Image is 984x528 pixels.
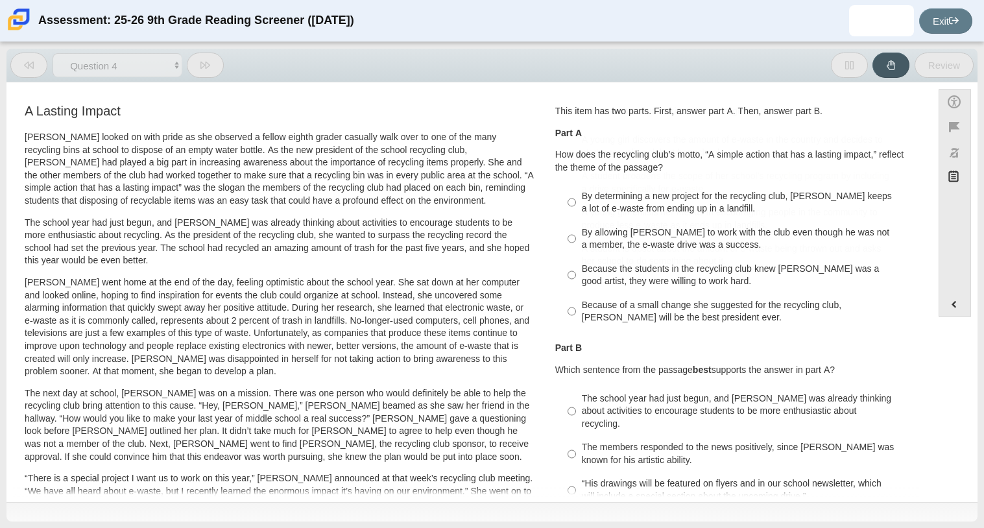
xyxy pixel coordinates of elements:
[38,5,354,36] div: Assessment: 25-26 9th Grade Reading Screener ([DATE])
[693,364,712,376] b: best
[13,89,926,497] div: Assessment items
[25,217,534,267] p: The school year had just begun, and [PERSON_NAME] was already thinking about activities to encour...
[871,10,892,31] img: jaeannah.buford.WKNFVa
[582,299,909,324] div: Because of a small change she suggested for the recycling club, [PERSON_NAME] will be the best pr...
[555,105,916,118] p: This item has two parts. First, answer part A. Then, answer part B.
[582,477,909,503] div: “His drawings will be featured on flyers and in our school newsletter, which will include a speci...
[939,292,970,317] button: Expand menu. Displays the button labels.
[25,131,534,208] p: [PERSON_NAME] looked on with pride as she observed a fellow eighth grader casually walk over to o...
[582,392,909,431] div: The school year had just begun, and [PERSON_NAME] was already thinking about activities to encour...
[25,104,534,118] h3: A Lasting Impact
[582,441,909,466] div: The members responded to the news positively, since [PERSON_NAME] was known for his artistic abil...
[939,140,971,165] button: Toggle response masking
[939,114,971,139] button: Flag item
[582,226,909,252] div: By allowing [PERSON_NAME] to work with the club even though he was not a member, the e-waste driv...
[555,364,916,377] p: Which sentence from the passage supports the answer in part A?
[25,276,534,378] p: [PERSON_NAME] went home at the end of the day, feeling optimistic about the school year. She sat ...
[555,127,582,139] b: Part A
[555,149,916,174] p: How does the recycling club’s motto, “A simple action that has a lasting impact,” reflect the the...
[939,165,971,192] button: Notepad
[582,263,909,288] div: Because the students in the recycling club knew [PERSON_NAME] was a good artist, they were willin...
[555,342,582,354] b: Part B
[919,8,972,34] a: Exit
[5,6,32,33] img: Carmen School of Science & Technology
[872,53,909,78] button: Raise Your Hand
[5,24,32,35] a: Carmen School of Science & Technology
[915,53,974,78] button: Review
[582,190,909,215] div: By determining a new project for the recycling club, [PERSON_NAME] keeps a lot of e-waste from en...
[25,387,534,464] p: The next day at school, [PERSON_NAME] was on a mission. There was one person who would definitely...
[939,89,971,114] button: Open Accessibility Menu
